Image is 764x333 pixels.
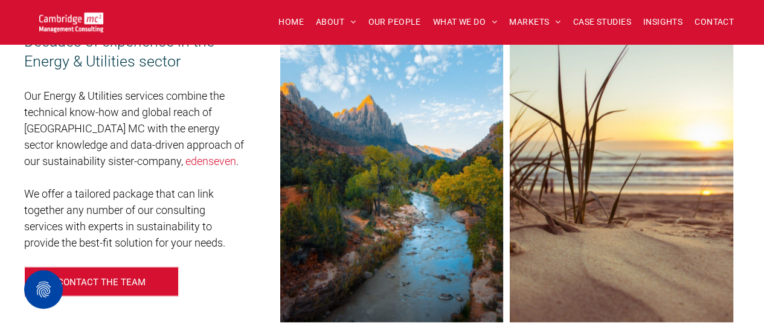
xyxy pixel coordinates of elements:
[362,13,426,31] a: OUR PEOPLE
[39,12,103,32] img: Go to Homepage
[567,13,637,31] a: CASE STUDIES
[39,14,103,27] a: Sustainability | Energy & Utilities | Cambridge Management Consulting
[637,13,689,31] a: INSIGHTS
[57,277,146,288] p: CONTACT THE TEAM
[689,13,740,31] a: CONTACT
[272,13,310,31] a: HOME
[185,155,236,167] a: edenseven
[236,155,239,167] span: .
[503,13,567,31] a: MARKETS
[24,267,179,296] a: CONTACT THE TEAM
[510,8,733,322] a: Close up of grasses on a beach dune at sunset. Sea is calm with stair-rod waves
[427,13,504,31] a: WHAT WE DO
[24,89,244,167] span: Our Energy & Utilities services combine the technical know-how and global reach of [GEOGRAPHIC_DA...
[310,13,362,31] a: ABOUT
[24,187,225,249] span: We offer a tailored package that can link together any number of our consulting services with exp...
[280,8,504,322] a: A river runs through lush forest toward sun-tipped mountains, under a clear blue sky. Hazy photo.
